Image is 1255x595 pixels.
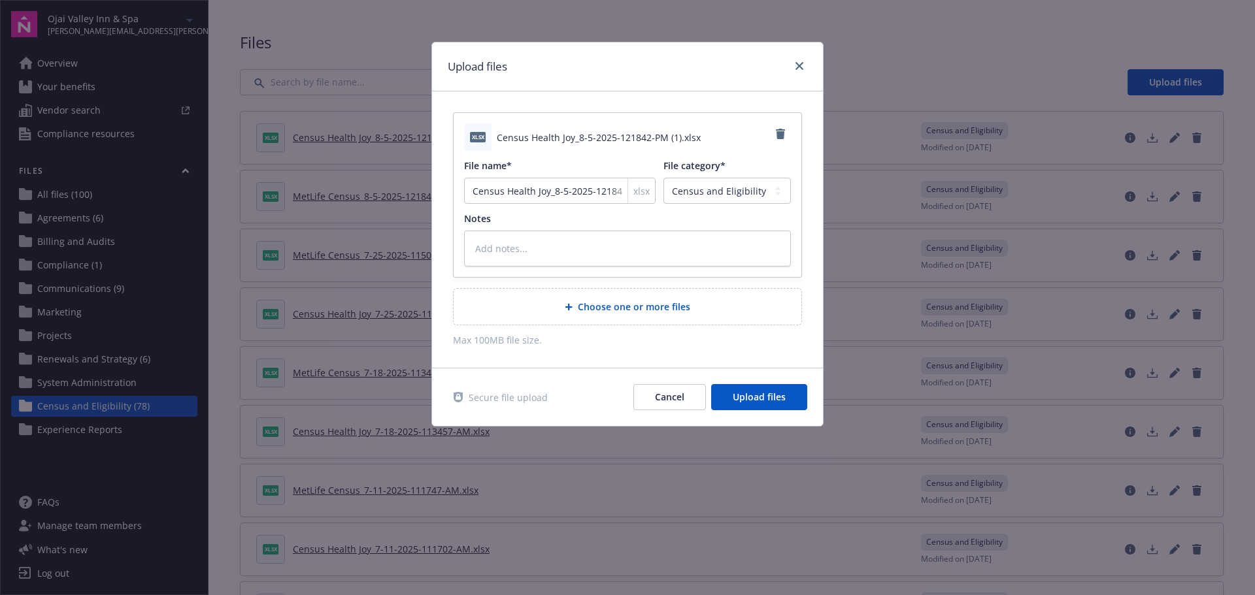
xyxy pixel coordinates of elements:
[453,333,802,347] span: Max 100MB file size.
[464,178,656,204] input: Add file name...
[448,58,507,75] h1: Upload files
[792,58,807,74] a: close
[633,184,650,198] span: xlsx
[464,212,491,225] span: Notes
[711,384,807,410] button: Upload files
[633,384,706,410] button: Cancel
[770,123,791,144] a: Remove
[453,288,802,325] div: Choose one or more files
[578,300,690,314] span: Choose one or more files
[733,391,786,403] span: Upload files
[464,159,512,172] span: File name*
[663,159,726,172] span: File category*
[469,391,548,404] span: Secure file upload
[497,131,701,144] span: Census Health Joy_8-5-2025-121842-PM (1).xlsx
[655,391,684,403] span: Cancel
[470,132,486,142] span: xlsx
